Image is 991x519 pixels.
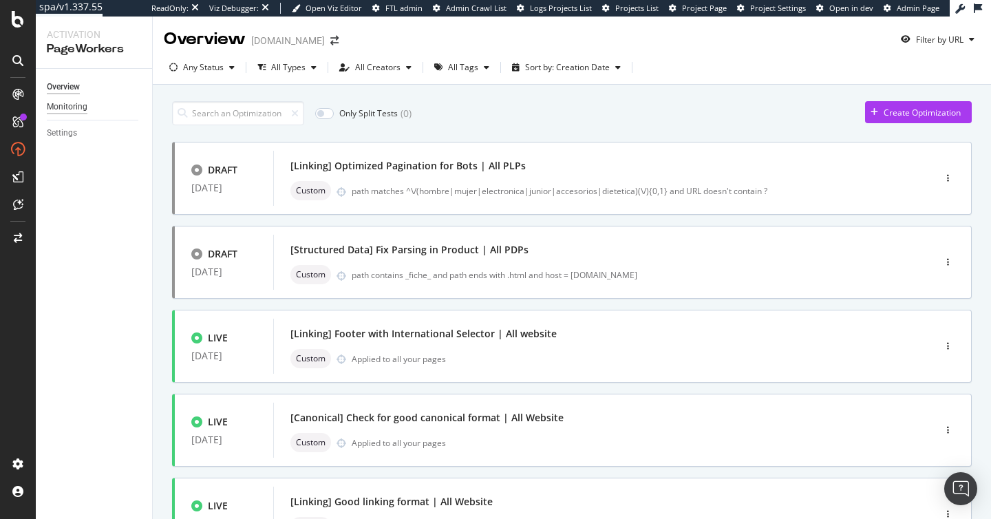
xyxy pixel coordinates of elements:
[682,3,727,13] span: Project Page
[829,3,873,13] span: Open in dev
[296,438,326,447] span: Custom
[251,34,325,47] div: [DOMAIN_NAME]
[290,159,526,173] div: [Linking] Optimized Pagination for Bots | All PLPs
[191,350,257,361] div: [DATE]
[290,433,331,452] div: neutral label
[306,3,362,13] span: Open Viz Editor
[530,3,592,13] span: Logs Projects List
[191,182,257,193] div: [DATE]
[290,349,331,368] div: neutral label
[352,185,875,197] div: path matches ^\/(hombre|mujer|electronica|junior|accesorios|dietetica)(\/){0,1} and URL doesn't c...
[401,107,412,120] div: ( 0 )
[290,265,331,284] div: neutral label
[429,56,495,78] button: All Tags
[208,331,228,345] div: LIVE
[446,3,507,13] span: Admin Crawl List
[292,3,362,14] a: Open Viz Editor
[750,3,806,13] span: Project Settings
[448,63,478,72] div: All Tags
[433,3,507,14] a: Admin Crawl List
[47,41,141,57] div: PageWorkers
[47,80,142,94] a: Overview
[884,107,961,118] div: Create Optimization
[183,63,224,72] div: Any Status
[897,3,939,13] span: Admin Page
[372,3,423,14] a: FTL admin
[47,100,87,114] div: Monitoring
[252,56,322,78] button: All Types
[271,63,306,72] div: All Types
[208,499,228,513] div: LIVE
[209,3,259,14] div: Viz Debugger:
[884,3,939,14] a: Admin Page
[151,3,189,14] div: ReadOnly:
[191,266,257,277] div: [DATE]
[296,187,326,195] span: Custom
[355,63,401,72] div: All Creators
[296,271,326,279] span: Custom
[290,181,331,200] div: neutral label
[296,354,326,363] span: Custom
[47,28,141,41] div: Activation
[290,411,564,425] div: [Canonical] Check for good canonical format | All Website
[352,353,446,365] div: Applied to all your pages
[47,100,142,114] a: Monitoring
[525,63,610,72] div: Sort by: Creation Date
[737,3,806,14] a: Project Settings
[816,3,873,14] a: Open in dev
[334,56,417,78] button: All Creators
[208,415,228,429] div: LIVE
[895,28,980,50] button: Filter by URL
[290,327,557,341] div: [Linking] Footer with International Selector | All website
[944,472,977,505] div: Open Intercom Messenger
[47,80,80,94] div: Overview
[669,3,727,14] a: Project Page
[385,3,423,13] span: FTL admin
[865,101,972,123] button: Create Optimization
[339,107,398,119] div: Only Split Tests
[352,269,875,281] div: path contains _fiche_ and path ends with .html and host = [DOMAIN_NAME]
[191,434,257,445] div: [DATE]
[916,34,963,45] div: Filter by URL
[47,126,142,140] a: Settings
[602,3,659,14] a: Projects List
[352,437,446,449] div: Applied to all your pages
[615,3,659,13] span: Projects List
[164,56,240,78] button: Any Status
[208,247,237,261] div: DRAFT
[290,243,529,257] div: [Structured Data] Fix Parsing in Product | All PDPs
[290,495,493,509] div: [Linking] Good linking format | All Website
[330,36,339,45] div: arrow-right-arrow-left
[507,56,626,78] button: Sort by: Creation Date
[164,28,246,51] div: Overview
[517,3,592,14] a: Logs Projects List
[172,101,304,125] input: Search an Optimization
[208,163,237,177] div: DRAFT
[47,126,77,140] div: Settings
